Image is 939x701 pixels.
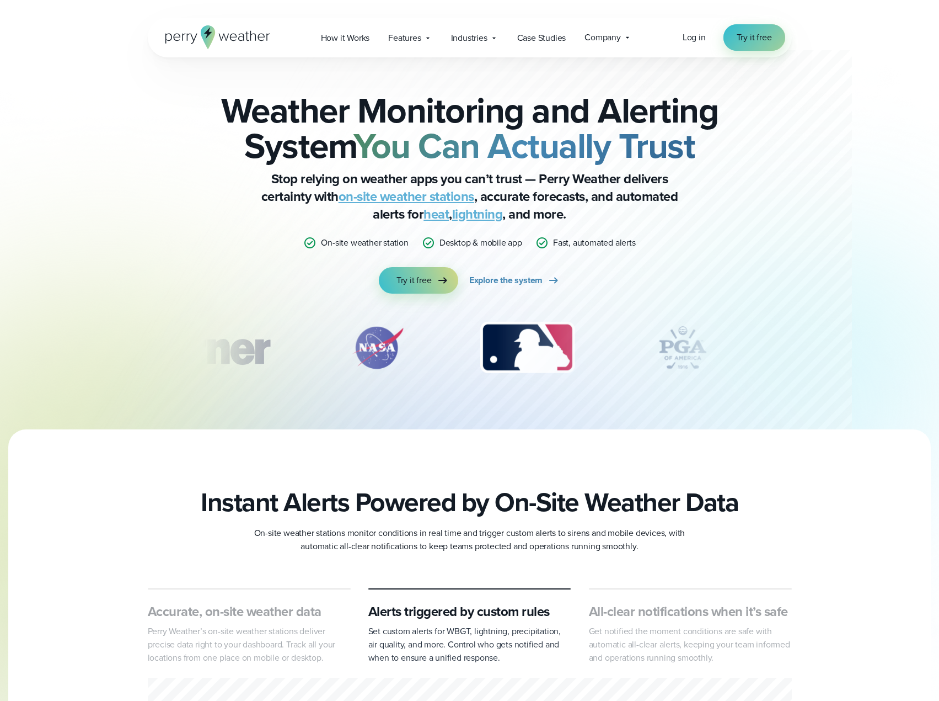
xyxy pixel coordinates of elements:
[379,267,458,294] a: Try it free
[339,320,416,375] img: NASA.svg
[469,267,560,294] a: Explore the system
[451,31,487,45] span: Industries
[638,320,727,375] img: PGA.svg
[423,204,449,224] a: heat
[469,320,586,375] div: 3 of 12
[469,320,586,375] img: MLB.svg
[321,236,408,249] p: On-site weather station
[203,320,737,381] div: slideshow
[737,31,772,44] span: Try it free
[469,274,543,287] span: Explore the system
[452,204,503,224] a: lightning
[148,603,351,620] h3: Accurate, on-site weather data
[439,236,522,249] p: Desktop & mobile app
[396,274,432,287] span: Try it free
[339,320,416,375] div: 2 of 12
[203,93,737,163] h2: Weather Monitoring and Alerting System
[683,31,706,44] a: Log in
[148,625,351,665] p: Perry Weather’s on-site weather stations deliver precise data right to your dashboard. Track all ...
[517,31,566,45] span: Case Studies
[249,170,690,223] p: Stop relying on weather apps you can’t trust — Perry Weather delivers certainty with , accurate f...
[353,120,695,172] strong: You Can Actually Trust
[321,31,370,45] span: How it Works
[368,603,571,620] h3: Alerts triggered by custom rules
[388,31,421,45] span: Features
[553,236,636,249] p: Fast, automated alerts
[201,487,738,518] h2: Instant Alerts Powered by On-Site Weather Data
[508,26,576,49] a: Case Studies
[312,26,379,49] a: How it Works
[368,625,571,665] p: Set custom alerts for WBGT, lightning, precipitation, air quality, and more. Control who gets not...
[249,527,690,553] p: On-site weather stations monitor conditions in real time and trigger custom alerts to sirens and ...
[584,31,621,44] span: Company
[129,320,286,375] div: 1 of 12
[129,320,286,375] img: Turner-Construction_1.svg
[589,603,792,620] h3: All-clear notifications when it’s safe
[339,187,474,206] a: on-site weather stations
[638,320,727,375] div: 4 of 12
[723,24,785,51] a: Try it free
[589,625,792,665] p: Get notified the moment conditions are safe with automatic all-clear alerts, keeping your team in...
